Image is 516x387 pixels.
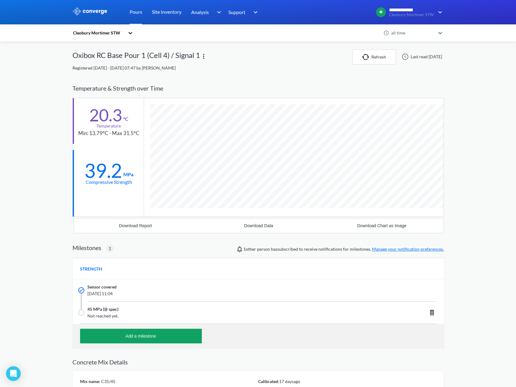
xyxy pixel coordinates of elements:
[191,8,209,16] span: Analysis
[389,13,434,17] span: Cleobury Mortimer STW
[72,30,125,36] div: Cleobury Mortimer STW
[72,79,444,98] div: Temperature & Strength over Time
[80,329,202,343] button: Add a milestone
[197,218,320,233] button: Download Data
[109,245,111,252] span: 1
[250,9,259,16] img: downArrow.svg
[72,244,101,251] h2: Milestones
[84,163,122,178] div: 39.2
[86,178,132,186] div: Compressive Strength
[87,290,363,297] span: [DATE] 11:04
[72,7,108,15] img: logo_ewhite.svg
[100,379,115,384] span: C35/45
[97,123,121,129] div: Temperature
[390,30,435,36] div: all time
[384,30,389,36] img: icon-clock.svg
[87,306,118,313] span: 45 MPa (@ spec)
[352,49,396,65] button: Refresh
[228,8,245,16] span: Support
[89,107,122,123] div: 20.3
[362,54,371,60] img: icon-refresh.svg
[258,379,279,384] span: Calibrated:
[80,266,102,272] span: STRENGTH
[398,53,444,60] div: Last read [DATE]
[357,223,406,228] div: Download Chart as Image
[244,223,273,228] div: Download Data
[87,284,117,290] span: Sensor covered
[243,246,256,252] span: Joe Reynolds
[80,379,100,384] span: Mix name:
[279,379,300,384] span: 17 days ago
[119,223,152,228] div: Download Report
[78,129,139,138] div: Min: 13.79°C - Max 31.5°C
[72,358,444,366] h2: Concrete Mix Details
[72,49,200,65] div: Oxibox RC Base Pour 1 (Cell 4) / Signal 1
[213,9,223,16] img: downArrow.svg
[434,9,444,16] img: downArrow.svg
[87,313,363,319] span: Not reached yet.
[72,65,176,70] span: Registered [DATE] - [DATE] 07:47 by [PERSON_NAME]
[74,218,197,233] button: Download Report
[200,53,207,60] img: more.svg
[243,246,444,253] span: person has subscribed to receive notifications for milestones.
[236,245,243,253] img: notifications-icon.svg
[320,218,444,233] button: Download Chart as Image
[6,366,21,381] div: Open Intercom Messenger
[372,246,444,252] a: Manage your notification preferences.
